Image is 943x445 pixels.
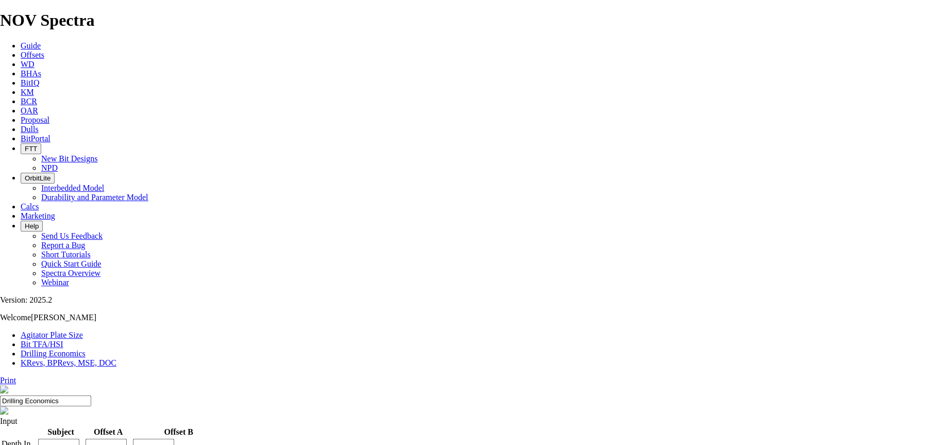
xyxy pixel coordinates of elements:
span: FTT [25,145,37,153]
a: BitPortal [21,134,50,143]
span: Help [25,222,39,230]
a: BitIQ [21,78,39,87]
a: Send Us Feedback [41,232,103,240]
a: Quick Start Guide [41,259,101,268]
a: Interbedded Model [41,184,104,192]
span: [PERSON_NAME] [31,313,96,322]
a: Durability and Parameter Model [41,193,148,202]
a: Short Tutorials [41,250,91,259]
span: OrbitLite [25,174,50,182]
a: Agitator Plate Size [21,331,83,339]
a: Bit TFA/HSI [21,340,63,349]
a: Marketing [21,211,55,220]
a: KRevs, BPRevs, MSE, DOC [21,358,116,367]
a: Guide [21,41,41,50]
a: Webinar [41,278,69,287]
th: Offset A [85,427,131,437]
a: KM [21,88,34,96]
a: New Bit Designs [41,154,97,163]
a: Drilling Economics [21,349,86,358]
button: Help [21,221,43,232]
a: Proposal [21,116,49,124]
a: WD [21,60,35,69]
a: OAR [21,106,38,115]
button: OrbitLite [21,173,55,184]
th: Subject [38,427,84,437]
a: NPD [41,163,58,172]
a: Report a Bug [41,241,85,250]
a: Dulls [21,125,39,134]
a: BCR [21,97,37,106]
a: BHAs [21,69,41,78]
a: Calcs [21,202,39,211]
th: Offset B [132,427,225,437]
a: Spectra Overview [41,269,100,277]
a: Offsets [21,51,44,59]
button: FTT [21,143,41,154]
